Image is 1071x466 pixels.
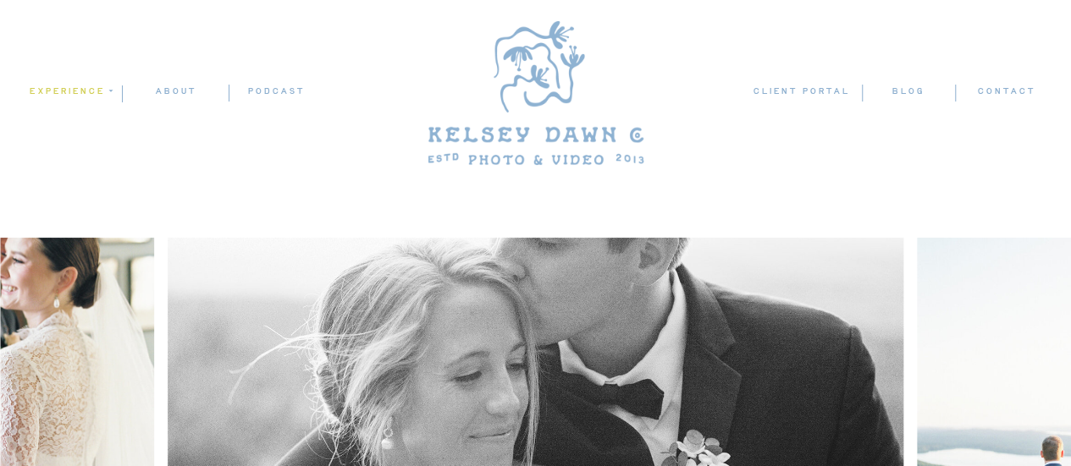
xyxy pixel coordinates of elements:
[29,84,111,99] a: experience
[977,84,1036,101] a: contact
[862,84,954,100] a: blog
[753,84,853,101] a: client portal
[229,84,323,100] a: podcast
[123,84,229,100] a: ABOUT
